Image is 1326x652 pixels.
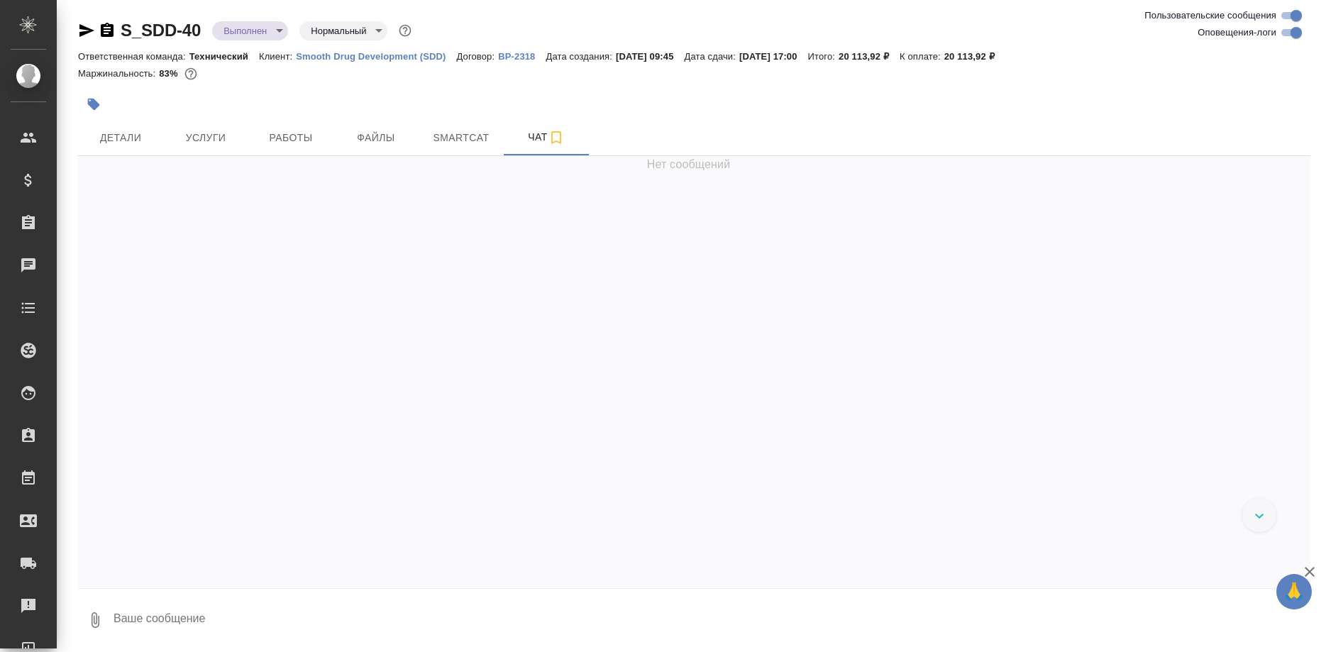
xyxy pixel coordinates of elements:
span: Пользовательские сообщения [1144,9,1276,23]
p: Дата создания: [546,51,616,62]
div: Выполнен [299,21,387,40]
button: Выполнен [219,25,271,37]
span: Оповещения-логи [1198,26,1276,40]
button: Скопировать ссылку [99,22,116,39]
p: 20 113,92 ₽ [944,51,1005,62]
p: Smooth Drug Development (SDD) [296,51,456,62]
span: Smartcat [427,129,495,147]
span: Файлы [342,129,410,147]
p: ВР-2318 [498,51,546,62]
span: Услуги [172,129,240,147]
p: Технический [189,51,259,62]
p: К оплате: [900,51,944,62]
p: Дата сдачи: [685,51,739,62]
button: Доп статусы указывают на важность/срочность заказа [396,21,414,40]
p: Клиент: [259,51,296,62]
p: [DATE] 17:00 [739,51,808,62]
button: 2903.00 RUB; [182,65,200,83]
p: 20 113,92 ₽ [839,51,900,62]
button: Скопировать ссылку для ЯМессенджера [78,22,95,39]
a: S_SDD-40 [121,21,201,40]
span: Чат [512,128,580,146]
button: Нормальный [306,25,370,37]
span: Детали [87,129,155,147]
div: Выполнен [212,21,288,40]
a: Smooth Drug Development (SDD) [296,50,456,62]
span: Работы [257,129,325,147]
svg: Подписаться [548,129,565,146]
button: Добавить тэг [78,89,109,120]
p: 83% [159,68,181,79]
span: Нет сообщений [647,156,731,173]
p: Договор: [457,51,499,62]
button: 🙏 [1276,574,1312,609]
p: [DATE] 09:45 [616,51,685,62]
span: 🙏 [1282,577,1306,607]
p: Итого: [808,51,839,62]
a: ВР-2318 [498,50,546,62]
p: Ответственная команда: [78,51,189,62]
p: Маржинальность: [78,68,159,79]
